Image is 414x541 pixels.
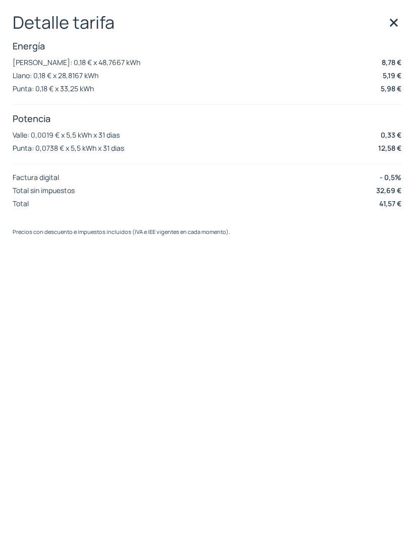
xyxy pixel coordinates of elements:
[13,112,401,125] p: Potencia
[13,130,120,140] p: Valle: 0,0019 € x 5,5 kWh x 31 dias
[13,13,401,32] p: Detalle tarifa
[13,84,94,93] p: Punta: 0,18 € x 33,25 kWh
[13,71,98,80] p: Llano: 0,18 € x 28,8167 kWh
[13,227,401,236] p: Precios con descuento e impuestos incluidos (IVA e IEE vigentes en cada momento).
[13,57,140,67] p: [PERSON_NAME]: 0,18 € x 48,7667 kWh
[376,185,401,196] p: 32,69 €
[13,40,401,52] p: Energía
[383,70,401,81] p: 5,19 €
[13,186,75,195] p: Total sin impuestos
[380,172,401,183] p: - 0,5%
[379,198,401,209] p: 41,57 €
[378,143,401,153] p: 12,58 €
[381,83,401,94] p: 5,98 €
[381,130,401,140] p: 0,33 €
[13,199,29,208] p: Total
[13,172,59,182] p: Factura digital
[382,57,401,68] p: 8,78 €
[13,143,124,153] p: Punta: 0,0738 € x 5,5 kWh x 31 dias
